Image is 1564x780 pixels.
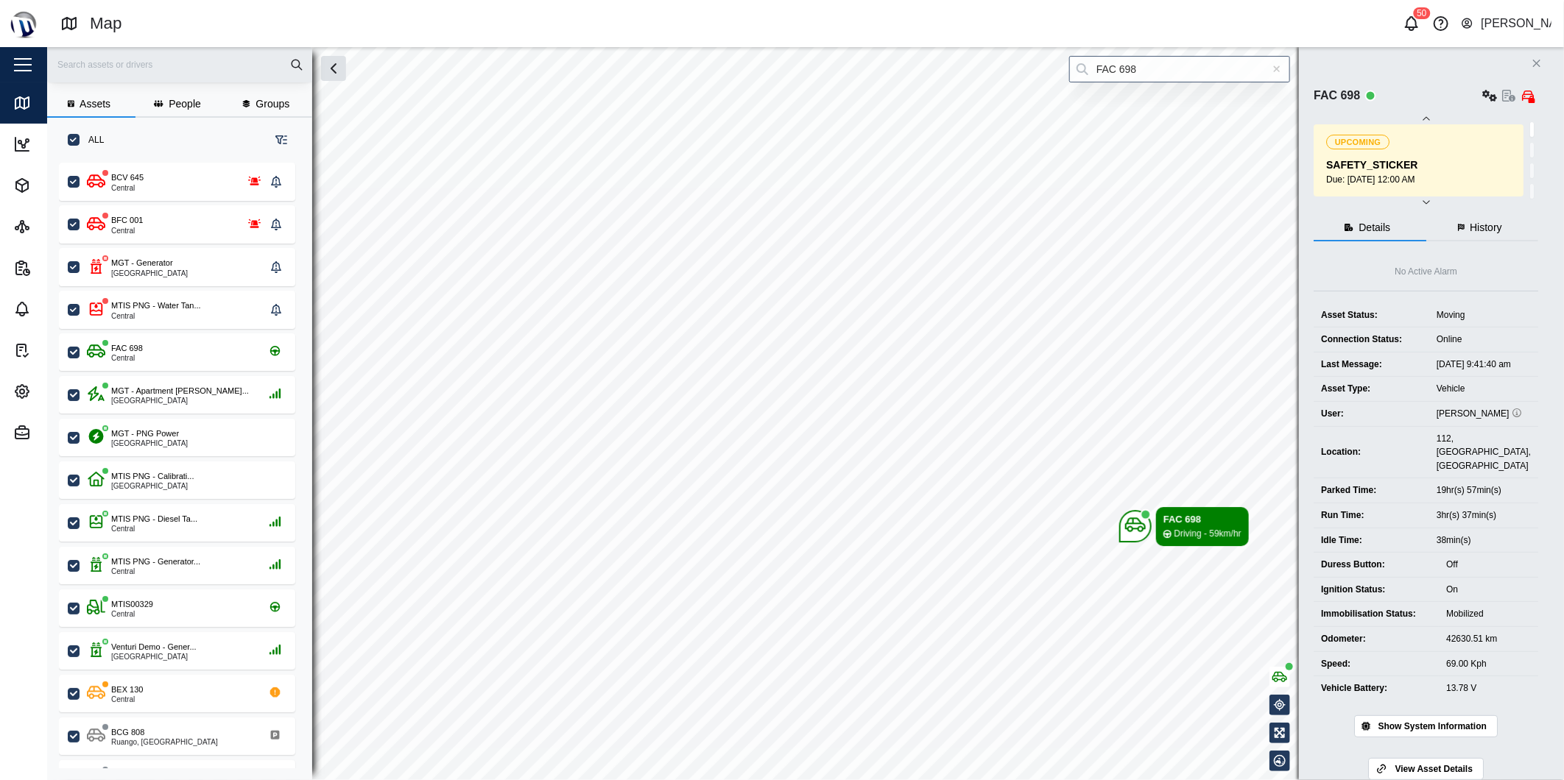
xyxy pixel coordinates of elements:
button: [PERSON_NAME] [1460,13,1552,34]
div: 3hr(s) 37min(s) [1437,508,1531,522]
div: Last Message: [1321,358,1422,372]
span: History [1470,222,1502,233]
span: View Asset Details [1395,759,1472,779]
div: Ruango, [GEOGRAPHIC_DATA] [111,739,218,746]
div: On [1446,583,1531,597]
div: FAC 698 [1314,87,1360,105]
div: Immobilisation Status: [1321,607,1431,621]
div: Central [111,227,143,235]
div: Run Time: [1321,508,1422,522]
div: Settings [38,383,88,400]
div: Asset Status: [1321,308,1422,322]
div: Map [90,11,122,37]
div: Location: [1321,445,1422,459]
span: Groups [256,99,289,109]
img: Main Logo [7,7,40,40]
span: Details [1359,222,1390,233]
span: UPCOMING [1335,135,1381,149]
input: Search assets or drivers [56,54,303,76]
div: [DATE] 9:41:40 am [1437,358,1531,372]
div: 13.78 V [1446,681,1531,695]
div: Central [111,185,144,192]
div: Off [1446,558,1531,572]
button: Show System Information [1354,715,1498,737]
label: ALL [80,134,104,146]
div: No Active Alarm [1395,265,1457,279]
div: Speed: [1321,657,1431,671]
div: BFC 001 [111,214,143,227]
div: 42630.51 km [1446,632,1531,646]
div: Mobilized [1446,607,1531,621]
div: Venturi Demo - Gener... [111,641,197,653]
div: Vehicle Battery: [1321,681,1431,695]
div: Driving - 59km/hr [1174,527,1241,541]
div: Central [111,313,201,320]
div: Central [111,568,200,575]
div: Idle Time: [1321,533,1422,547]
a: View Asset Details [1368,758,1484,780]
div: MGT - Generator [111,257,173,269]
div: Duress Button: [1321,558,1431,572]
div: Parked Time: [1321,483,1422,497]
div: Odometer: [1321,632,1431,646]
div: MTIS00329 [111,598,153,611]
div: FAC 698 [111,342,143,355]
div: Asset Type: [1321,382,1422,396]
input: Search by People, Asset, Geozone or Place [1069,56,1290,82]
div: Map [38,95,70,111]
div: BCV 645 [111,171,144,184]
div: Central [111,611,153,618]
div: 38min(s) [1437,533,1531,547]
div: Map marker [1119,507,1249,546]
canvas: Map [47,47,1564,780]
div: Vehicle [1437,382,1531,396]
div: MGT - PNG Power [111,428,179,440]
div: [PERSON_NAME] [1481,15,1551,33]
div: Central [111,525,197,533]
span: Show System Information [1378,716,1486,737]
div: Connection Status: [1321,333,1422,347]
div: 112, [GEOGRAPHIC_DATA], [GEOGRAPHIC_DATA] [1437,432,1531,473]
div: Dashboard [38,136,101,152]
div: Moving [1437,308,1531,322]
div: MTIS PNG - Diesel Ta... [111,513,197,525]
div: [GEOGRAPHIC_DATA] [111,397,249,405]
div: 19hr(s) 57min(s) [1437,483,1531,497]
div: 69.00 Kph [1446,657,1531,671]
div: BEX 130 [111,684,143,696]
div: Assets [38,177,81,194]
div: [GEOGRAPHIC_DATA] [111,653,197,661]
div: [PERSON_NAME] [1437,407,1531,421]
span: Assets [80,99,110,109]
div: MTIS PNG - Generator... [111,556,200,568]
div: Tasks [38,342,77,358]
div: Central [111,355,143,362]
div: MTIS PNG - Calibrati... [111,470,194,483]
div: MTIS PNG - Water Tan... [111,299,201,312]
div: Central [111,696,143,703]
div: Online [1437,333,1531,347]
div: Ignition Status: [1321,583,1431,597]
div: 50 [1413,7,1430,19]
div: Sites [38,219,73,235]
div: Admin [38,425,80,441]
div: Alarms [38,301,82,317]
div: Reports [38,260,86,276]
div: FAC 698 [1163,512,1241,527]
div: MGT - Apartment [PERSON_NAME]... [111,385,249,397]
div: grid [59,157,311,768]
div: [GEOGRAPHIC_DATA] [111,483,194,490]
div: SAFETY_STICKER [1326,157,1514,174]
div: [GEOGRAPHIC_DATA] [111,270,188,277]
div: BCG 808 [111,726,144,739]
div: Due: [DATE] 12:00 AM [1326,173,1514,187]
div: User: [1321,407,1422,421]
span: People [169,99,201,109]
div: [GEOGRAPHIC_DATA] [111,440,188,447]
